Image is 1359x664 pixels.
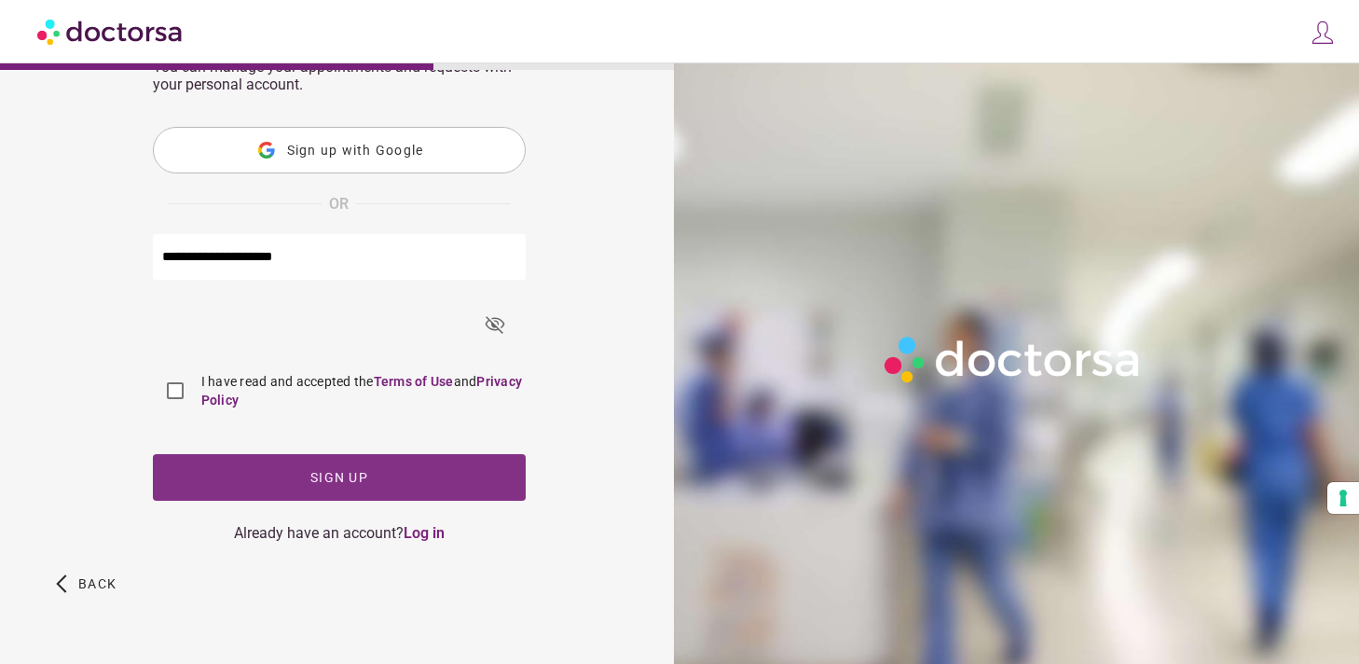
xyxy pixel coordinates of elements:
p: You can manage your appointments and requests with your personal account. [153,58,526,93]
button: Sign up [153,454,526,501]
label: I have read and accepted the and [198,372,526,409]
a: Log in [404,524,445,542]
span: Sign up with Google [286,143,423,158]
a: Terms of Use [374,374,454,389]
img: Logo-Doctorsa-trans-White-partial-flat.png [877,329,1149,390]
span: visibility_off [470,299,520,350]
div: Already have an account? [153,524,526,542]
a: Privacy Policy [201,374,523,408]
button: Your consent preferences for tracking technologies [1327,482,1359,514]
span: Sign up [310,470,368,485]
img: Doctorsa.com [37,10,185,52]
button: arrow_back_ios Back [48,560,124,607]
img: icons8-customer-100.png [1310,20,1336,46]
span: OR [329,192,349,216]
button: Sign up with Google [153,127,526,173]
span: Back [78,576,117,591]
